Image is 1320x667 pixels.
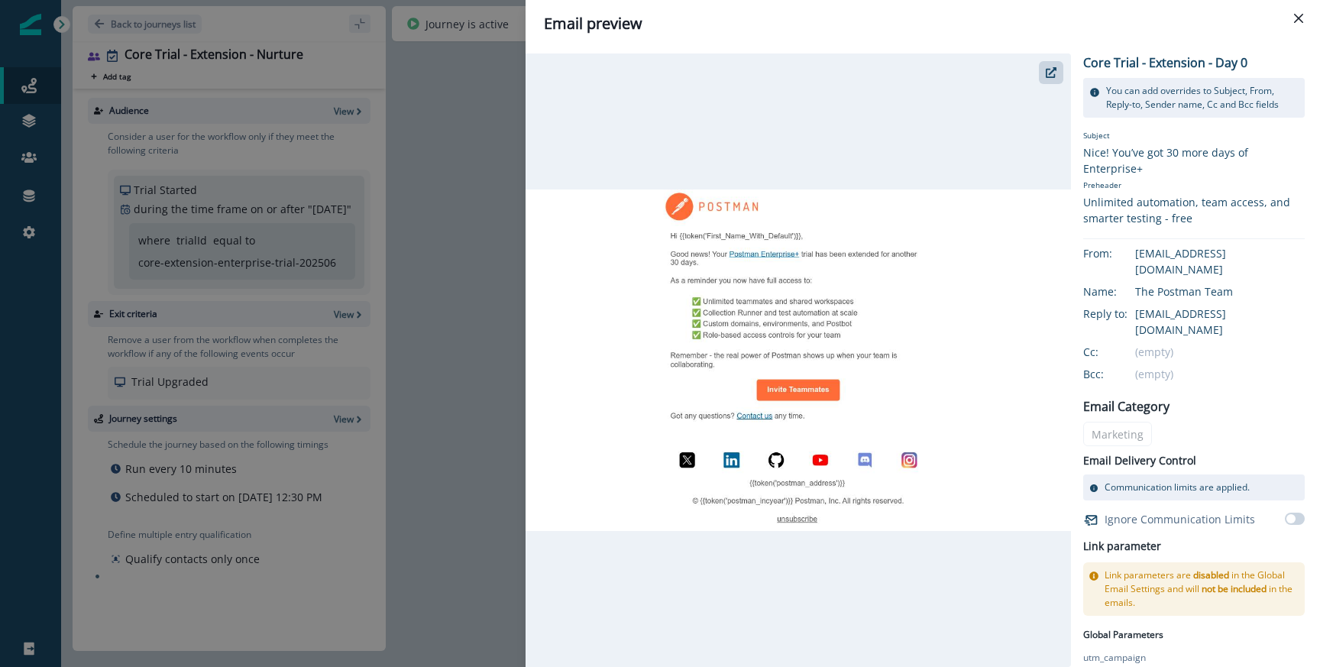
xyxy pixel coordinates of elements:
div: The Postman Team [1135,283,1305,300]
div: [EMAIL_ADDRESS][DOMAIN_NAME] [1135,306,1305,338]
h2: Link parameter [1083,537,1161,556]
p: Subject [1083,130,1305,144]
p: Core Trial - Extension - Day 0 [1083,53,1247,72]
img: email asset unavailable [526,189,1071,531]
div: [EMAIL_ADDRESS][DOMAIN_NAME] [1135,245,1305,277]
div: Nice! You’ve got 30 more days of Enterprise+ [1083,144,1305,176]
button: Close [1286,6,1311,31]
p: You can add overrides to Subject, From, Reply-to, Sender name, Cc and Bcc fields [1106,84,1299,112]
div: Reply to: [1083,306,1160,322]
p: Preheader [1083,176,1305,194]
p: Link parameters are in the Global Email Settings and will in the emails. [1105,568,1299,610]
div: Name: [1083,283,1160,300]
div: From: [1083,245,1160,261]
div: (empty) [1135,344,1305,360]
div: (empty) [1135,366,1305,382]
p: utm_campaign [1083,651,1146,665]
div: Email preview [544,12,1302,35]
span: not be included [1202,582,1267,595]
div: Cc: [1083,344,1160,360]
p: Global Parameters [1083,625,1163,642]
div: Unlimited automation, team access, and smarter testing - free [1083,194,1305,226]
div: Bcc: [1083,366,1160,382]
span: disabled [1193,568,1229,581]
